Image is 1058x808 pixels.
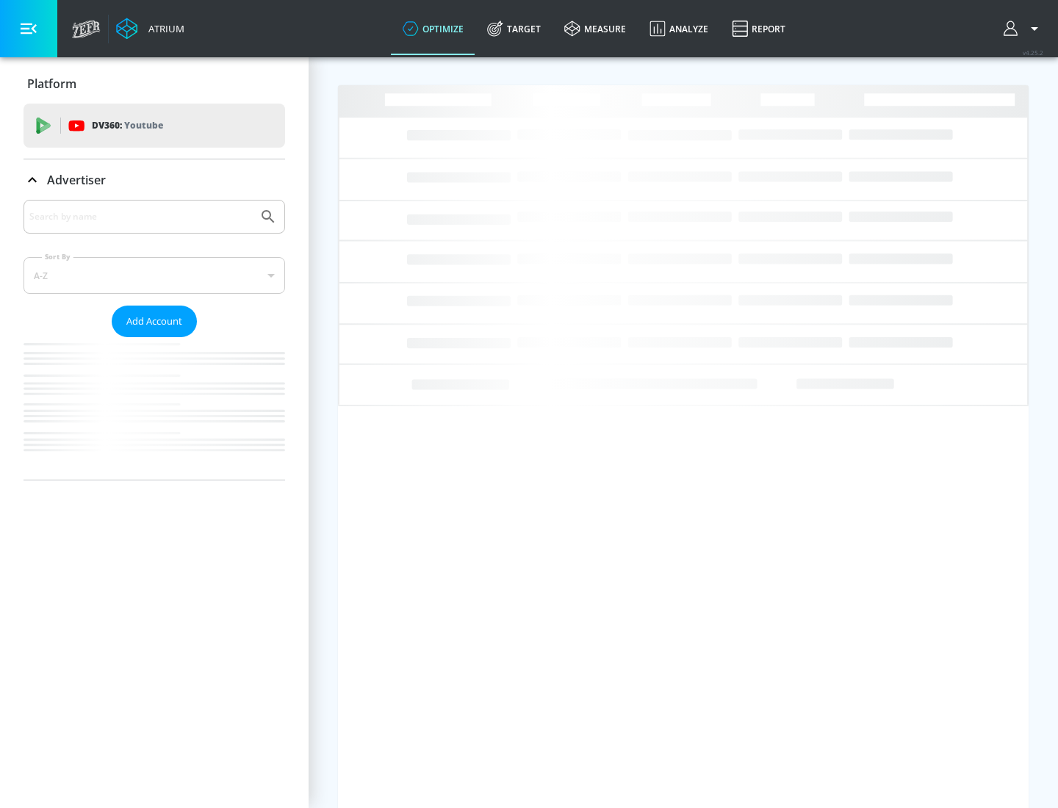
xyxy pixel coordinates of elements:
span: v 4.25.2 [1023,48,1043,57]
div: Advertiser [24,200,285,480]
a: Target [475,2,553,55]
p: Youtube [124,118,163,133]
div: Advertiser [24,159,285,201]
a: Atrium [116,18,184,40]
a: measure [553,2,638,55]
a: Report [720,2,797,55]
div: Atrium [143,22,184,35]
p: Platform [27,76,76,92]
a: optimize [391,2,475,55]
span: Add Account [126,313,182,330]
a: Analyze [638,2,720,55]
input: Search by name [29,207,252,226]
label: Sort By [42,252,73,261]
p: Advertiser [47,172,106,188]
div: A-Z [24,257,285,294]
nav: list of Advertiser [24,337,285,480]
p: DV360: [92,118,163,134]
div: DV360: Youtube [24,104,285,148]
div: Platform [24,63,285,104]
button: Add Account [112,306,197,337]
